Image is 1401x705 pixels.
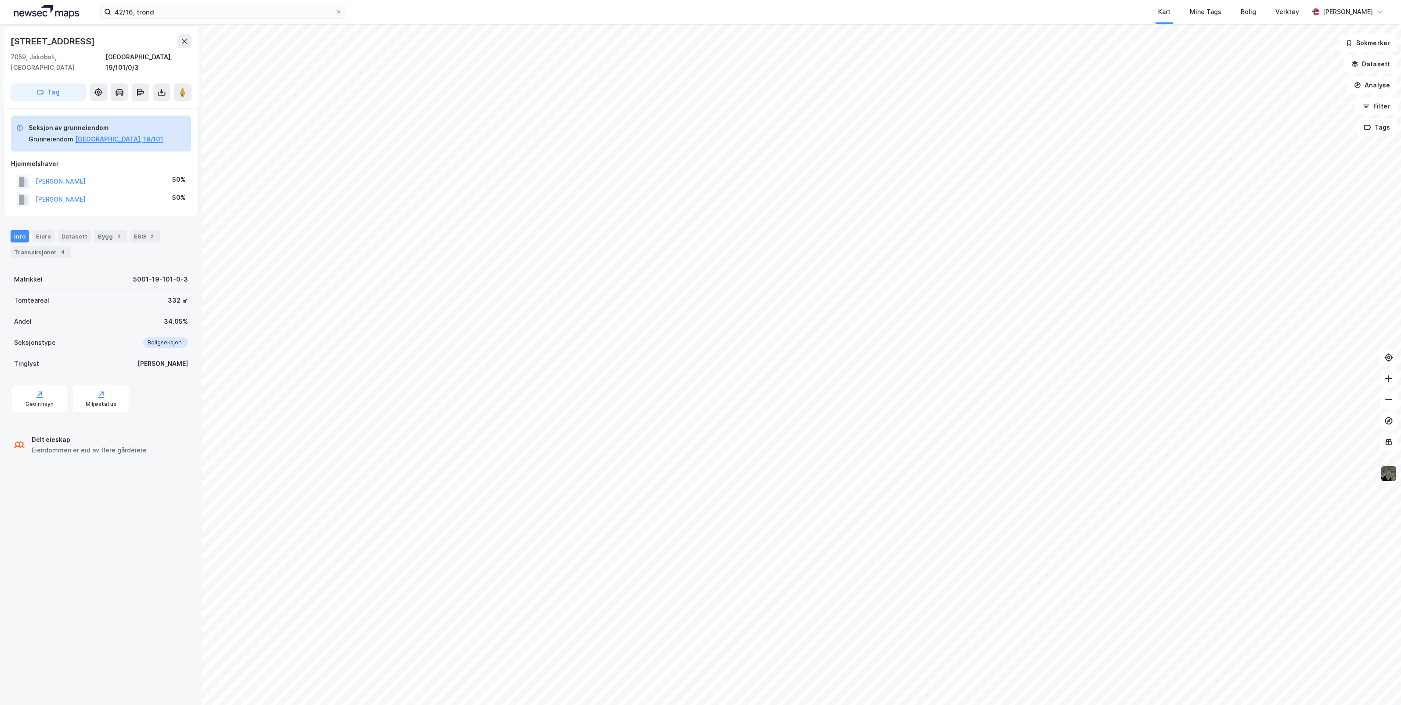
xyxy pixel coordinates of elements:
[94,230,127,242] div: Bygg
[11,230,29,242] div: Info
[58,248,67,257] div: 4
[168,295,188,306] div: 332 ㎡
[105,52,191,73] div: [GEOGRAPHIC_DATA], 19/101/0/3
[1357,663,1401,705] iframe: Chat Widget
[111,5,335,18] input: Søk på adresse, matrikkel, gårdeiere, leietakere eller personer
[1275,7,1299,17] div: Verktøy
[14,316,32,327] div: Andel
[172,174,186,185] div: 50%
[1190,7,1221,17] div: Mine Tags
[1344,55,1397,73] button: Datasett
[32,230,54,242] div: Eiere
[75,134,163,145] button: [GEOGRAPHIC_DATA], 19/101
[11,159,191,169] div: Hjemmelshaver
[1355,98,1397,115] button: Filter
[148,232,156,241] div: 2
[86,401,116,408] div: Miljøstatus
[130,230,160,242] div: ESG
[1357,119,1397,136] button: Tags
[1380,465,1397,482] img: 9k=
[137,358,188,369] div: [PERSON_NAME]
[11,52,105,73] div: 7059, Jakobsli, [GEOGRAPHIC_DATA]
[1347,76,1397,94] button: Analyse
[14,295,49,306] div: Tomteareal
[14,274,43,285] div: Matrikkel
[14,5,79,18] img: logo.a4113a55bc3d86da70a041830d287a7e.svg
[115,232,123,241] div: 2
[172,192,186,203] div: 50%
[58,230,91,242] div: Datasett
[1158,7,1170,17] div: Kart
[32,434,147,445] div: Delt eieskap
[11,246,71,258] div: Transaksjoner
[25,401,54,408] div: Geoinnsyn
[133,274,188,285] div: 5001-19-101-0-3
[14,358,39,369] div: Tinglyst
[11,34,97,48] div: [STREET_ADDRESS]
[1323,7,1373,17] div: [PERSON_NAME]
[11,83,86,101] button: Tag
[32,445,147,456] div: Eiendommen er eid av flere gårdeiere
[164,316,188,327] div: 34.05%
[1338,34,1397,52] button: Bokmerker
[29,123,163,133] div: Seksjon av grunneiendom
[1241,7,1256,17] div: Bolig
[29,134,73,145] div: Grunneiendom
[14,337,56,348] div: Seksjonstype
